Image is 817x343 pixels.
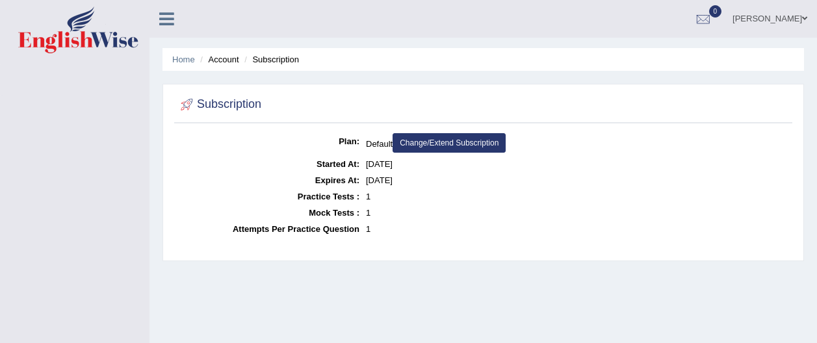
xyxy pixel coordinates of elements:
[177,172,359,188] dt: Expires At:
[366,188,789,205] dd: 1
[177,188,359,205] dt: Practice Tests :
[709,5,722,18] span: 0
[177,205,359,221] dt: Mock Tests :
[366,133,789,156] dd: Default
[177,221,359,237] dt: Attempts Per Practice Question
[366,156,789,172] dd: [DATE]
[366,205,789,221] dd: 1
[197,53,239,66] li: Account
[366,221,789,237] dd: 1
[177,156,359,172] dt: Started At:
[172,55,195,64] a: Home
[241,53,299,66] li: Subscription
[177,133,359,149] dt: Plan:
[177,95,261,114] h2: Subscription
[393,133,506,153] a: Change/Extend Subscription
[366,172,789,188] dd: [DATE]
